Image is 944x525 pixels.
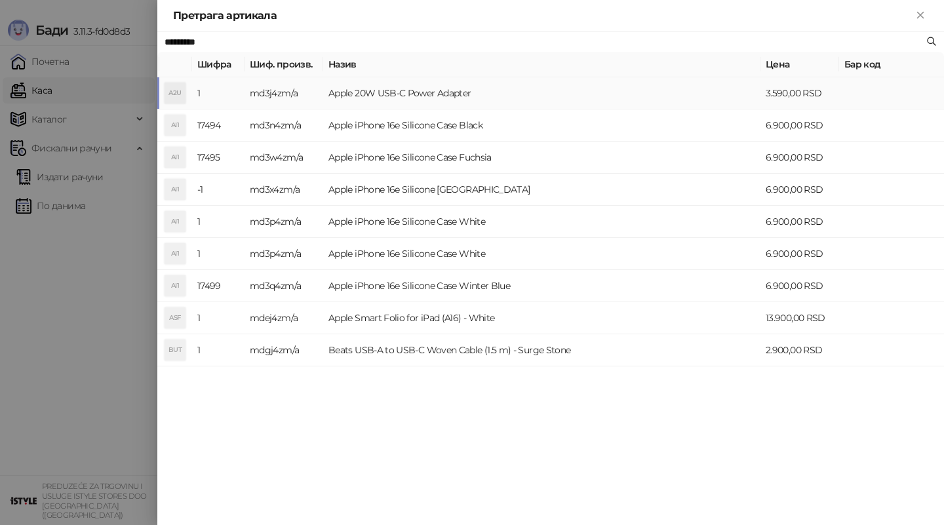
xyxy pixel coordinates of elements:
[839,52,944,77] th: Бар код
[192,77,245,109] td: 1
[323,334,760,366] td: Beats USB-A to USB-C Woven Cable (1.5 m) - Surge Stone
[165,179,186,200] div: AI1
[192,109,245,142] td: 17494
[192,174,245,206] td: -1
[760,142,839,174] td: 6.900,00 RSD
[913,8,928,24] button: Close
[165,307,186,328] div: ASF
[323,77,760,109] td: Apple 20W USB-C Power Adapter
[192,142,245,174] td: 17495
[323,302,760,334] td: Apple Smart Folio for iPad (A16) - White
[323,270,760,302] td: Apple iPhone 16e Silicone Case Winter Blue
[245,238,323,270] td: md3p4zm/a
[760,174,839,206] td: 6.900,00 RSD
[165,211,186,232] div: AI1
[760,302,839,334] td: 13.900,00 RSD
[165,115,186,136] div: AI1
[323,109,760,142] td: Apple iPhone 16e Silicone Case Black
[165,275,186,296] div: AI1
[245,270,323,302] td: md3q4zm/a
[173,8,913,24] div: Претрага артикала
[165,243,186,264] div: AI1
[245,334,323,366] td: mdgj4zm/a
[245,142,323,174] td: md3w4zm/a
[323,142,760,174] td: Apple iPhone 16e Silicone Case Fuchsia
[192,270,245,302] td: 17499
[245,174,323,206] td: md3x4zm/a
[760,109,839,142] td: 6.900,00 RSD
[760,238,839,270] td: 6.900,00 RSD
[760,334,839,366] td: 2.900,00 RSD
[165,147,186,168] div: AI1
[192,334,245,366] td: 1
[323,174,760,206] td: Apple iPhone 16e Silicone [GEOGRAPHIC_DATA]
[245,302,323,334] td: mdej4zm/a
[245,77,323,109] td: md3j4zm/a
[323,206,760,238] td: Apple iPhone 16e Silicone Case White
[245,109,323,142] td: md3n4zm/a
[192,238,245,270] td: 1
[192,206,245,238] td: 1
[245,52,323,77] th: Шиф. произв.
[760,77,839,109] td: 3.590,00 RSD
[192,52,245,77] th: Шифра
[245,206,323,238] td: md3p4zm/a
[165,83,186,104] div: A2U
[760,206,839,238] td: 6.900,00 RSD
[192,302,245,334] td: 1
[760,270,839,302] td: 6.900,00 RSD
[323,238,760,270] td: Apple iPhone 16e Silicone Case White
[165,340,186,360] div: BUT
[323,52,760,77] th: Назив
[760,52,839,77] th: Цена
